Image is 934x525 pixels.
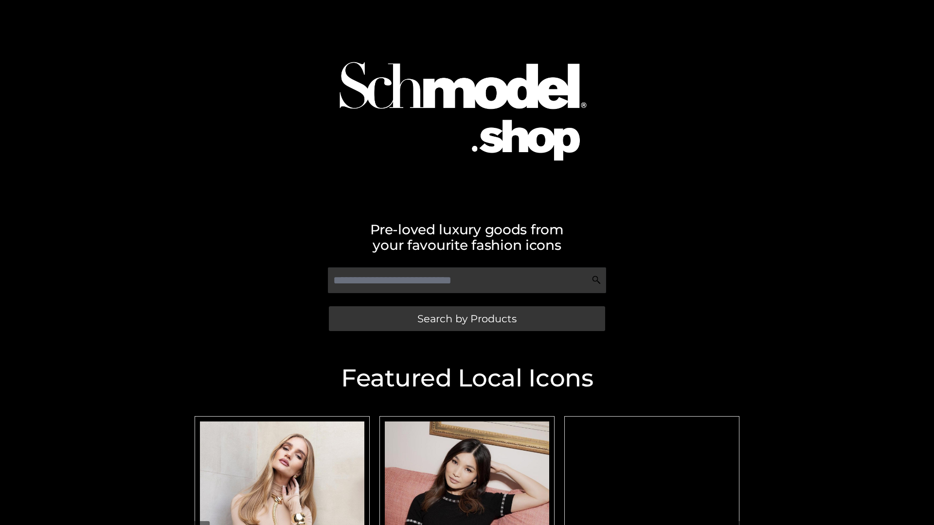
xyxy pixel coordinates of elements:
[190,366,744,390] h2: Featured Local Icons​
[592,275,601,285] img: Search Icon
[329,306,605,331] a: Search by Products
[190,222,744,253] h2: Pre-loved luxury goods from your favourite fashion icons
[417,314,517,324] span: Search by Products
